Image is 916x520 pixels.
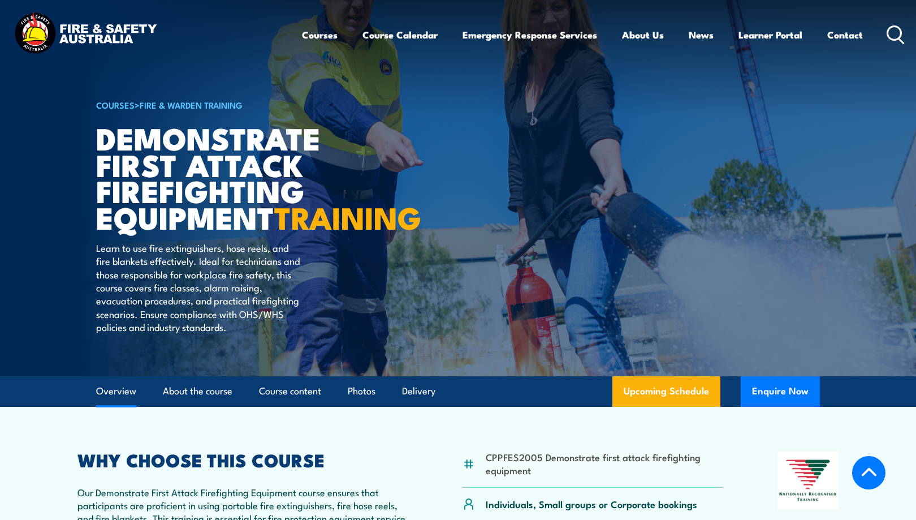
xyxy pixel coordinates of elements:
p: Learn to use fire extinguishers, hose reels, and fire blankets effectively. Ideal for technicians... [96,241,303,334]
a: Contact [827,20,863,50]
a: Courses [302,20,338,50]
a: Delivery [402,376,435,406]
a: Overview [96,376,136,406]
a: News [689,20,714,50]
a: COURSES [96,98,135,111]
a: Photos [348,376,375,406]
button: Enquire Now [741,376,820,407]
a: Upcoming Schedule [612,376,720,407]
h6: > [96,98,375,111]
p: Individuals, Small groups or Corporate bookings [486,497,697,510]
a: Emergency Response Services [463,20,597,50]
strong: TRAINING [274,193,421,240]
h2: WHY CHOOSE THIS COURSE [77,452,408,467]
a: Course Calendar [362,20,438,50]
a: Learner Portal [738,20,802,50]
img: Nationally Recognised Training logo. [777,452,839,509]
a: About Us [622,20,664,50]
li: CPPFES2005 Demonstrate first attack firefighting equipment [486,450,723,477]
h1: Demonstrate First Attack Firefighting Equipment [96,124,375,230]
a: Fire & Warden Training [140,98,243,111]
a: Course content [259,376,321,406]
a: About the course [163,376,232,406]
